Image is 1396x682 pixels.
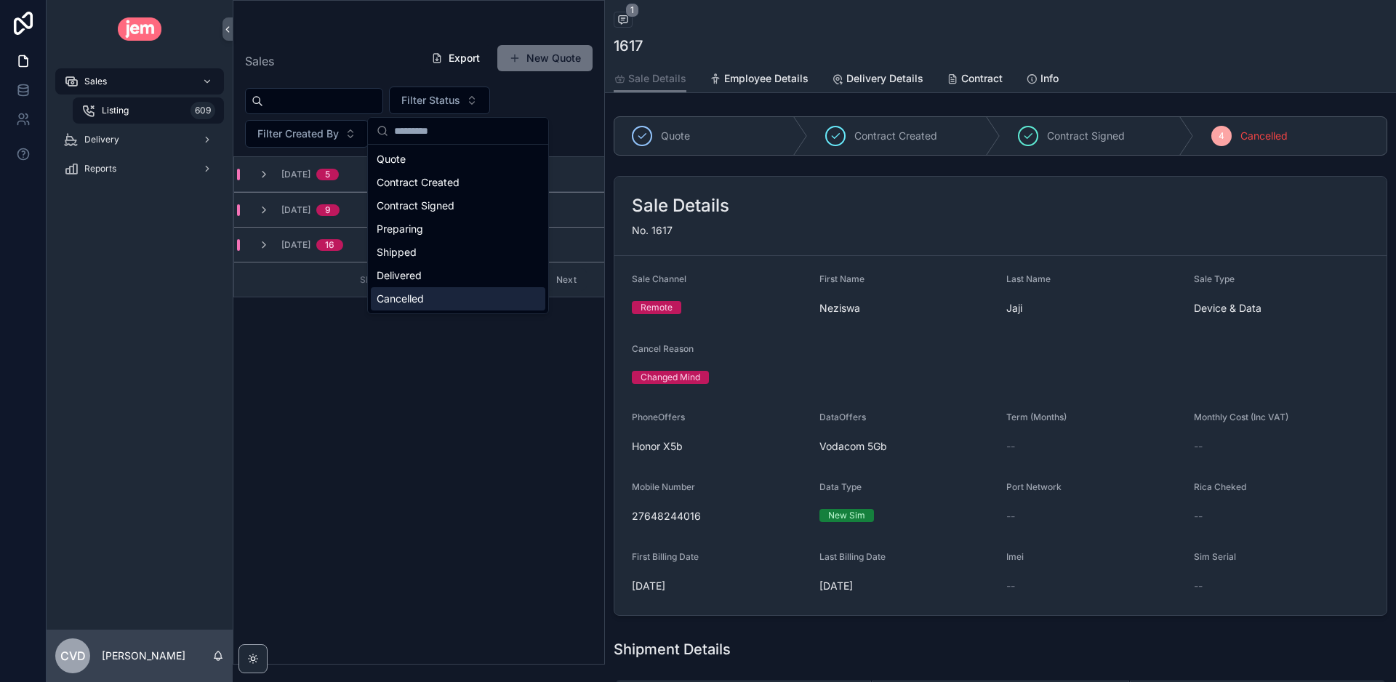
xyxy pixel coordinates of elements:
[281,239,310,251] span: [DATE]
[828,509,865,522] div: New Sim
[641,371,700,384] div: Changed Mind
[628,71,686,86] span: Sale Details
[819,273,865,284] span: First Name
[190,102,215,119] div: 609
[832,65,923,95] a: Delivery Details
[1006,273,1051,284] span: Last Name
[371,194,545,217] div: Contract Signed
[118,17,162,41] img: App logo
[614,65,686,93] a: Sale Details
[1194,439,1203,454] span: --
[360,274,470,286] span: Showing 30 of 609 results
[632,481,695,492] span: Mobile Number
[1006,412,1067,422] span: Term (Months)
[614,12,633,30] button: 1
[60,647,86,665] span: Cvd
[325,239,334,251] div: 16
[854,129,937,143] span: Contract Created
[819,551,886,562] span: Last Billing Date
[1006,551,1024,562] span: Imei
[1026,65,1059,95] a: Info
[371,287,545,310] div: Cancelled
[819,412,866,422] span: DataOffers
[1194,273,1235,284] span: Sale Type
[1006,439,1015,454] span: --
[84,134,119,145] span: Delivery
[1194,481,1246,492] span: Rica Cheked
[84,76,107,87] span: Sales
[325,204,331,216] div: 9
[546,268,587,291] button: Next
[625,3,639,17] span: 1
[281,204,310,216] span: [DATE]
[55,156,224,182] a: Reports
[724,71,809,86] span: Employee Details
[1040,71,1059,86] span: Info
[371,264,545,287] div: Delivered
[632,343,694,354] span: Cancel Reason
[73,97,224,124] a: Listing609
[325,169,330,180] div: 5
[1194,509,1203,523] span: --
[371,148,545,171] div: Quote
[1006,301,1182,316] span: Jaji
[632,551,699,562] span: First Billing Date
[947,65,1003,95] a: Contract
[1194,412,1288,422] span: Monthly Cost (Inc VAT)
[245,120,369,148] button: Select Button
[1047,129,1125,143] span: Contract Signed
[401,93,460,108] span: Filter Status
[1194,551,1236,562] span: Sim Serial
[1194,301,1370,316] span: Device & Data
[1006,579,1015,593] span: --
[632,579,808,593] span: [DATE]
[632,509,808,523] span: 27648244016
[632,273,686,284] span: Sale Channel
[371,171,545,194] div: Contract Created
[819,439,887,454] span: Vodacom 5Gb
[55,68,224,95] a: Sales
[632,194,729,217] h2: Sale Details
[371,241,545,264] div: Shipped
[632,412,685,422] span: PhoneOffers
[1006,509,1015,523] span: --
[614,36,643,56] h1: 1617
[641,301,673,314] div: Remote
[846,71,923,86] span: Delivery Details
[102,649,185,663] p: [PERSON_NAME]
[371,217,545,241] div: Preparing
[55,127,224,153] a: Delivery
[245,52,274,70] span: Sales
[281,169,310,180] span: [DATE]
[1006,481,1062,492] span: Port Network
[819,301,995,316] span: Neziswa
[1240,129,1288,143] span: Cancelled
[102,105,129,116] span: Listing
[84,163,116,174] span: Reports
[614,639,731,659] h1: Shipment Details
[368,145,548,313] div: Suggestions
[961,71,1003,86] span: Contract
[389,87,490,114] button: Select Button
[1219,130,1224,142] span: 4
[819,481,862,492] span: Data Type
[710,65,809,95] a: Employee Details
[661,129,690,143] span: Quote
[632,224,673,236] span: No. 1617
[819,579,995,593] span: [DATE]
[257,127,339,141] span: Filter Created By
[1194,579,1203,593] span: --
[47,58,233,201] div: scrollable content
[497,45,593,71] button: New Quote
[632,439,683,454] span: Honor X5b
[420,45,492,71] button: Export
